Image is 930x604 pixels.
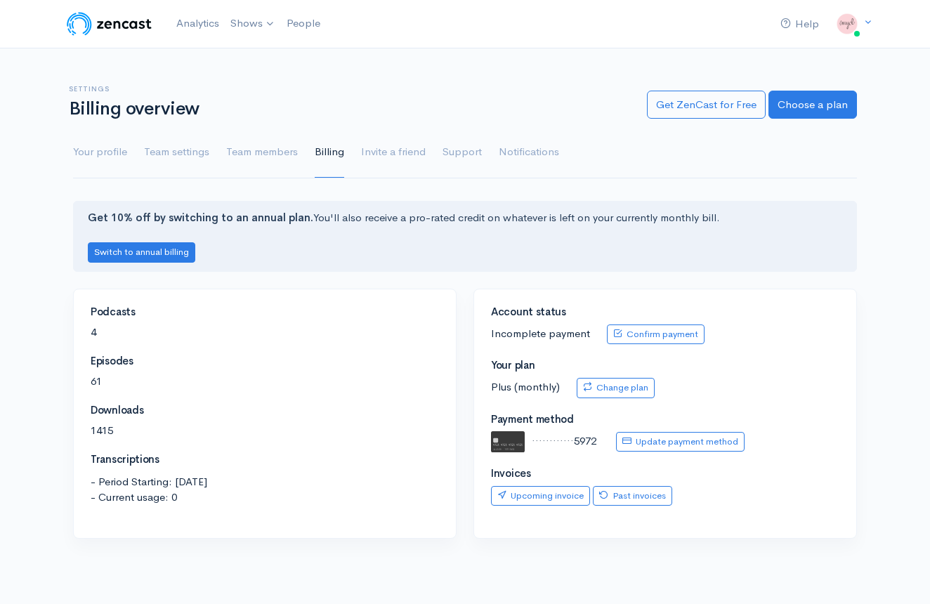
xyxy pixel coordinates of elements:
h4: Downloads [91,405,439,416]
a: Team members [226,127,298,178]
h4: Your plan [491,360,839,372]
a: Upcoming invoice [491,486,590,506]
a: Choose a plan [768,91,857,119]
img: ... [833,10,861,38]
p: 4 [91,324,439,341]
h4: Invoices [491,468,839,480]
p: 1415 [91,423,439,439]
a: Get ZenCast for Free [647,91,766,119]
strong: Get 10% off by switching to an annual plan. [88,211,313,224]
p: Incomplete payment [491,324,839,345]
p: Plus (monthly) [491,378,839,398]
div: You'll also receive a pro-rated credit on whatever is left on your currently monthly bill. [73,201,857,272]
a: Help [775,9,825,39]
span: - Period Starting: [DATE] [91,474,439,490]
h4: Transcriptions [91,454,439,466]
img: ZenCast Logo [65,10,154,38]
a: Invite a friend [361,127,426,178]
h4: Payment method [491,414,839,426]
h6: Settings [69,85,630,93]
a: Team settings [144,127,209,178]
h4: Account status [491,306,839,318]
span: - Current usage: 0 [91,490,439,506]
a: Confirm payment [607,324,705,345]
h4: Episodes [91,355,439,367]
h1: Billing overview [69,99,630,119]
a: Switch to annual billing [88,244,195,258]
a: Shows [225,8,281,39]
a: People [281,8,326,39]
a: Notifications [499,127,559,178]
span: ············5972 [532,434,596,447]
a: Update payment method [616,432,745,452]
h4: Podcasts [91,306,439,318]
a: Past invoices [593,486,672,506]
button: Switch to annual billing [88,242,195,263]
a: Analytics [171,8,225,39]
a: Change plan [577,378,655,398]
a: Support [443,127,482,178]
a: Billing [315,127,344,178]
p: 61 [91,374,439,390]
a: Your profile [73,127,127,178]
img: default.svg [491,431,525,452]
